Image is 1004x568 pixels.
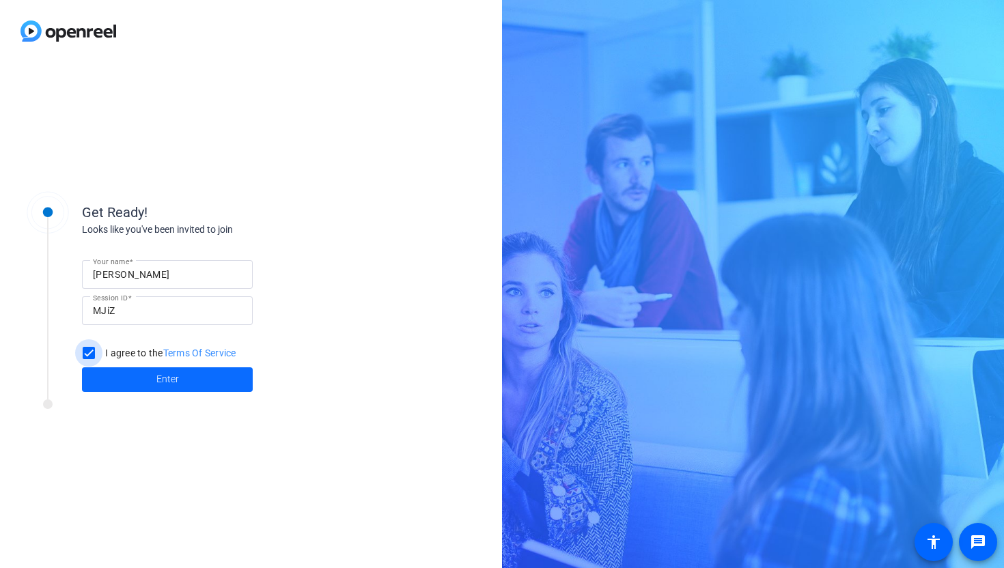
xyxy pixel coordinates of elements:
[82,223,355,237] div: Looks like you've been invited to join
[156,372,179,386] span: Enter
[925,534,942,550] mat-icon: accessibility
[93,257,129,266] mat-label: Your name
[163,347,236,358] a: Terms Of Service
[102,346,236,360] label: I agree to the
[82,202,355,223] div: Get Ready!
[970,534,986,550] mat-icon: message
[93,294,128,302] mat-label: Session ID
[82,367,253,392] button: Enter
